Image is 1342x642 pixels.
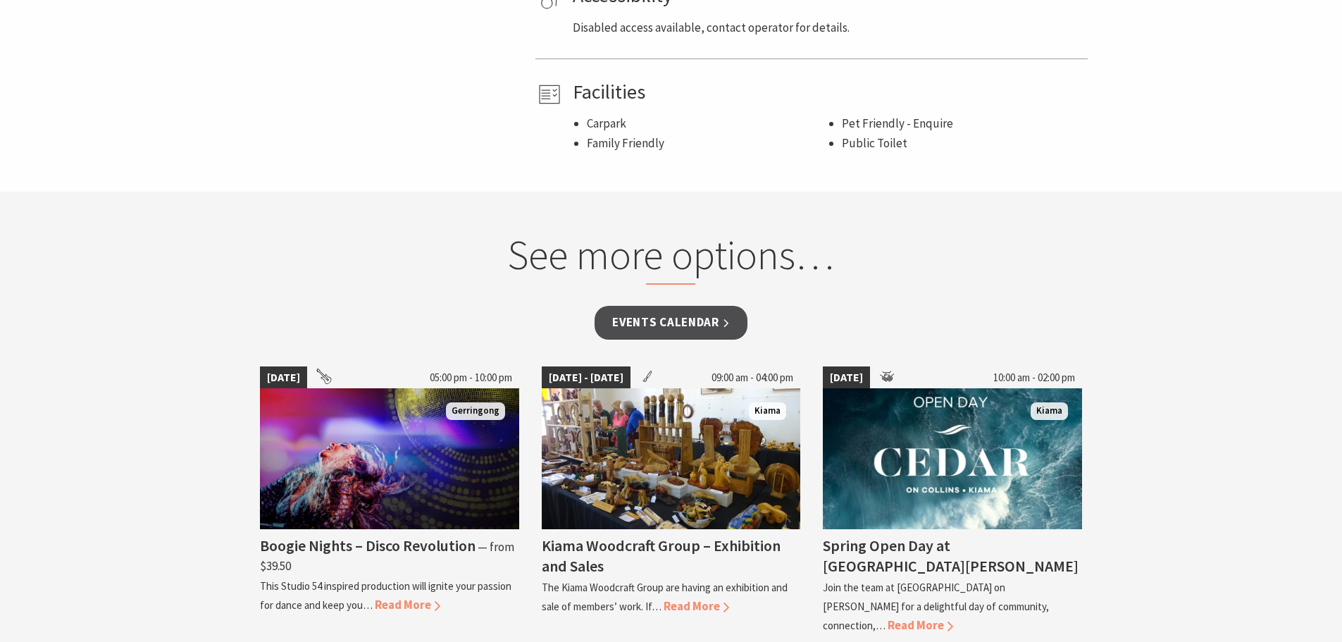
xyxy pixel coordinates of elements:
[542,366,630,389] span: [DATE] - [DATE]
[573,18,1083,37] p: Disabled access available, contact operator for details.
[823,366,870,389] span: [DATE]
[260,366,307,389] span: [DATE]
[573,80,1083,104] h4: Facilities
[842,114,1083,133] li: Pet Friendly - Enquire
[986,366,1082,389] span: 10:00 am - 02:00 pm
[888,617,953,633] span: Read More
[423,366,519,389] span: 05:00 pm - 10:00 pm
[260,366,519,636] a: [DATE] 05:00 pm - 10:00 pm Boogie Nights Gerringong Boogie Nights – Disco Revolution ⁠— from $39....
[542,581,788,613] p: The Kiama Woodcraft Group are having an exhibition and sale of members’ work. If…
[595,306,747,339] a: Events Calendar
[704,366,800,389] span: 09:00 am - 04:00 pm
[260,579,511,612] p: This Studio 54 inspired production will ignite your passion for dance and keep you…
[842,134,1083,153] li: Public Toilet
[587,134,828,153] li: Family Friendly
[823,366,1082,636] a: [DATE] 10:00 am - 02:00 pm Kiama Spring Open Day at [GEOGRAPHIC_DATA][PERSON_NAME] Join the team ...
[749,402,786,420] span: Kiama
[823,536,1079,576] h4: Spring Open Day at [GEOGRAPHIC_DATA][PERSON_NAME]
[542,536,781,576] h4: Kiama Woodcraft Group – Exhibition and Sales
[587,114,828,133] li: Carpark
[664,598,729,614] span: Read More
[446,402,505,420] span: Gerringong
[260,536,476,555] h4: Boogie Nights – Disco Revolution
[542,366,801,636] a: [DATE] - [DATE] 09:00 am - 04:00 pm The wonders of wood Kiama Kiama Woodcraft Group – Exhibition ...
[823,581,1049,632] p: Join the team at [GEOGRAPHIC_DATA] on [PERSON_NAME] for a delightful day of community, connection,…
[1031,402,1068,420] span: Kiama
[402,230,940,285] h2: See more options…
[375,597,440,612] span: Read More
[260,388,519,529] img: Boogie Nights
[542,388,801,529] img: The wonders of wood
